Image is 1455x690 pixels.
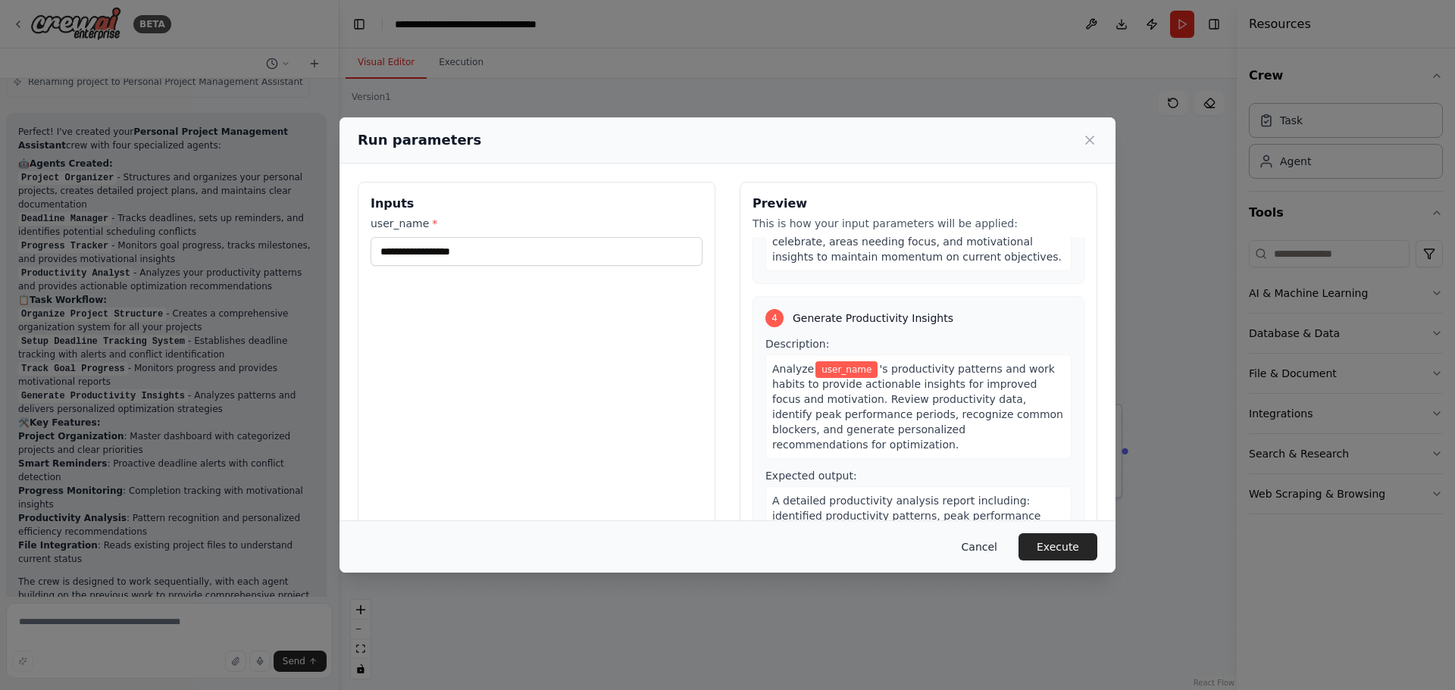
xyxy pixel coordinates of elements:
[753,195,1084,213] h3: Preview
[753,216,1084,231] p: This is how your input parameters will be applied:
[772,190,1062,263] span: A comprehensive progress report in markdown format showing: completion percentages for each goal,...
[765,470,857,482] span: Expected output:
[358,130,481,151] h2: Run parameters
[371,216,702,231] label: user_name
[765,338,829,350] span: Description:
[815,361,878,378] span: Variable: user_name
[765,309,784,327] div: 4
[793,311,953,326] span: Generate Productivity Insights
[772,363,814,375] span: Analyze
[950,533,1009,560] button: Cancel
[772,495,1056,598] span: A detailed productivity analysis report including: identified productivity patterns, peak perform...
[1018,533,1097,560] button: Execute
[371,195,702,213] h3: Inputs
[772,363,1063,451] span: 's productivity patterns and work habits to provide actionable insights for improved focus and mo...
